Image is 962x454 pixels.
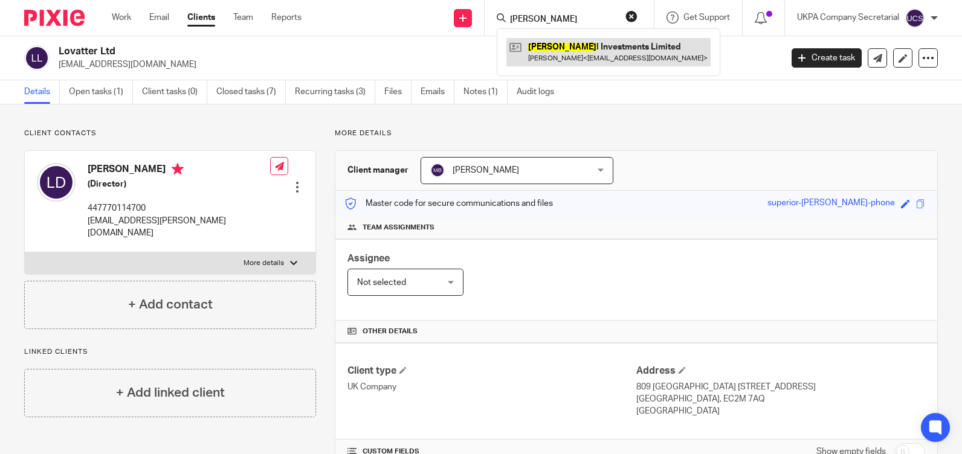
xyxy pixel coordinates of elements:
a: Email [149,11,169,24]
a: Team [233,11,253,24]
a: Work [112,11,131,24]
h4: Address [636,365,925,377]
a: Clients [187,11,215,24]
p: Linked clients [24,347,316,357]
a: Audit logs [517,80,563,104]
p: UK Company [347,381,636,393]
p: Master code for secure communications and files [344,197,553,209]
h4: + Add linked client [116,383,225,402]
a: Emails [421,80,454,104]
span: Not selected [357,278,406,287]
a: Closed tasks (7) [216,80,286,104]
p: [EMAIL_ADDRESS][PERSON_NAME][DOMAIN_NAME] [88,215,270,240]
p: Client contacts [24,129,316,138]
span: Other details [363,327,418,336]
p: [EMAIL_ADDRESS][DOMAIN_NAME] [59,59,773,71]
a: Reports [271,11,302,24]
p: UKPA Company Secretarial [797,11,899,24]
img: Pixie [24,10,85,26]
h5: (Director) [88,178,270,190]
h4: + Add contact [128,295,213,314]
p: [GEOGRAPHIC_DATA] [636,405,925,417]
a: Create task [792,48,862,68]
p: [GEOGRAPHIC_DATA], EC2M 7AQ [636,393,925,405]
p: More details [335,129,938,138]
h4: [PERSON_NAME] [88,163,270,178]
a: Notes (1) [463,80,508,104]
a: Recurring tasks (3) [295,80,375,104]
img: svg%3E [430,163,445,177]
p: More details [244,258,284,268]
h3: Client manager [347,164,408,176]
a: Details [24,80,60,104]
img: svg%3E [24,45,50,71]
h4: Client type [347,365,636,377]
div: superior-[PERSON_NAME]-phone [767,197,895,211]
span: Assignee [347,254,390,263]
a: Files [384,80,412,104]
i: Primary [172,163,184,175]
input: Search [509,14,618,25]
button: Clear [625,10,638,22]
span: [PERSON_NAME] [453,166,519,174]
a: Open tasks (1) [69,80,133,104]
p: 447770114700 [88,202,270,214]
img: svg%3E [905,8,925,28]
a: Client tasks (0) [142,80,207,104]
span: Team assignments [363,223,434,232]
img: svg%3E [37,163,76,202]
p: 809 [GEOGRAPHIC_DATA] [STREET_ADDRESS] [636,381,925,393]
h2: Lovatter Ltd [59,45,630,58]
span: Get Support [683,13,730,22]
